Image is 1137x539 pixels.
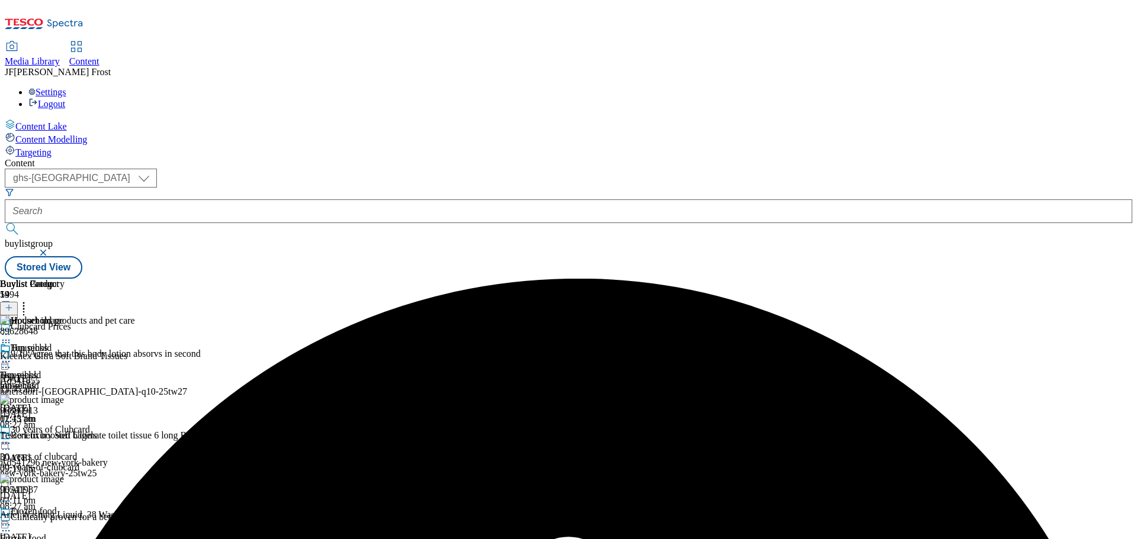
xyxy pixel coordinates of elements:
span: JF [5,67,14,77]
svg: Search Filters [5,188,14,197]
span: Content Lake [15,121,67,131]
span: Content [69,56,99,66]
span: [PERSON_NAME] Frost [14,67,111,77]
a: Media Library [5,42,60,67]
a: Targeting [5,145,1132,158]
a: Content Modelling [5,132,1132,145]
div: Content [5,158,1132,169]
span: buylistgroup [5,238,53,248]
a: Content Lake [5,119,1132,132]
a: Logout [28,99,65,109]
span: Targeting [15,147,52,157]
input: Search [5,199,1132,223]
a: Settings [28,87,66,97]
span: Media Library [5,56,60,66]
span: Content Modelling [15,134,87,144]
button: Stored View [5,256,82,279]
a: Content [69,42,99,67]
